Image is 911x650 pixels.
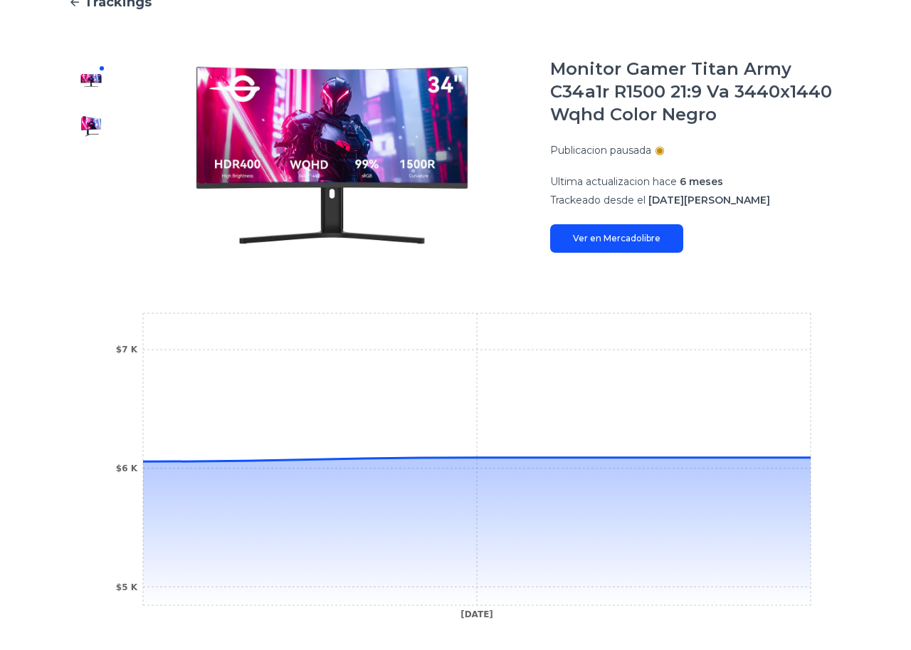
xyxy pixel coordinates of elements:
[460,609,493,619] tspan: [DATE]
[80,69,102,92] img: Monitor Gamer Titan Army C34a1r R1500 21:9 Va 3440x1440 Wqhd Color Negro
[116,345,138,355] tspan: $7 K
[550,175,677,188] span: Ultima actualizacion hace
[80,115,102,137] img: Monitor Gamer Titan Army C34a1r R1500 21:9 Va 3440x1440 Wqhd Color Negro
[550,143,651,157] p: Publicacion pausada
[550,224,683,253] a: Ver en Mercadolibre
[680,175,723,188] span: 6 meses
[550,194,646,206] span: Trackeado desde el
[550,58,843,126] h1: Monitor Gamer Titan Army C34a1r R1500 21:9 Va 3440x1440 Wqhd Color Negro
[116,463,138,473] tspan: $6 K
[116,582,138,592] tspan: $5 K
[142,58,522,253] img: Monitor Gamer Titan Army C34a1r R1500 21:9 Va 3440x1440 Wqhd Color Negro
[648,194,770,206] span: [DATE][PERSON_NAME]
